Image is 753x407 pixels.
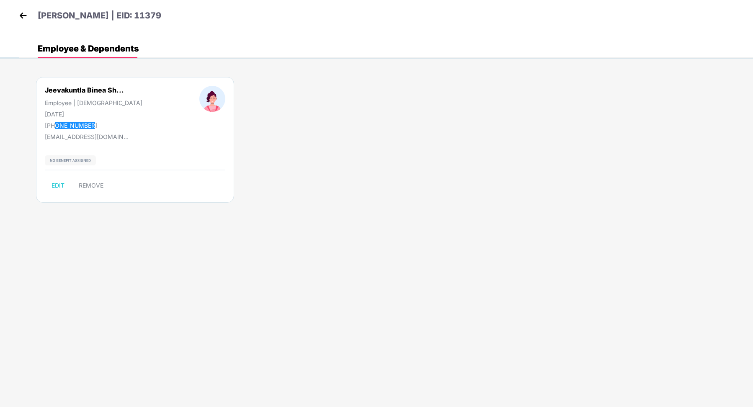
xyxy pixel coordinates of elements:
[38,44,139,53] div: Employee & Dependents
[52,182,64,189] span: EDIT
[38,9,161,22] p: [PERSON_NAME] | EID: 11379
[45,111,142,118] div: [DATE]
[17,9,29,22] img: back
[45,99,142,106] div: Employee | [DEMOGRAPHIC_DATA]
[45,133,129,140] div: [EMAIL_ADDRESS][DOMAIN_NAME]
[45,122,142,129] div: [PHONE_NUMBER]
[72,179,110,192] button: REMOVE
[45,155,96,165] img: svg+xml;base64,PHN2ZyB4bWxucz0iaHR0cDovL3d3dy53My5vcmcvMjAwMC9zdmciIHdpZHRoPSIxMjIiIGhlaWdodD0iMj...
[79,182,103,189] span: REMOVE
[45,179,71,192] button: EDIT
[199,86,225,112] img: profileImage
[45,86,124,94] div: Jeevakuntla Binea Sh...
